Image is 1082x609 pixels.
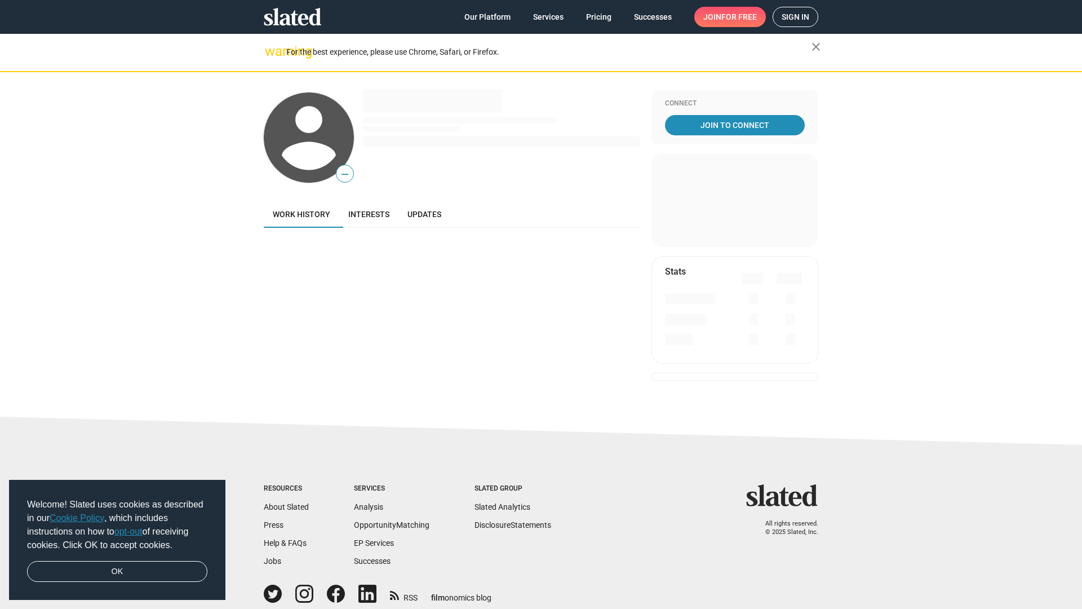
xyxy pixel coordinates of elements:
[475,484,551,493] div: Slated Group
[264,539,307,548] a: Help & FAQs
[264,520,283,529] a: Press
[431,584,491,603] a: filmonomics blog
[348,210,389,219] span: Interests
[264,502,309,511] a: About Slated
[264,201,339,228] a: Work history
[782,7,809,27] span: Sign in
[264,557,281,566] a: Jobs
[398,201,450,228] a: Updates
[577,7,620,27] a: Pricing
[464,7,511,27] span: Our Platform
[354,520,429,529] a: OpportunityMatching
[524,7,573,27] a: Services
[533,7,564,27] span: Services
[273,210,330,219] span: Work history
[354,539,394,548] a: EP Services
[390,586,418,603] a: RSS
[665,115,805,135] a: Join To Connect
[634,7,672,27] span: Successes
[773,7,818,27] a: Sign in
[721,7,757,27] span: for free
[286,45,812,60] div: For the best experience, please use Chrome, Safari, or Firefox.
[475,502,530,511] a: Slated Analytics
[264,484,309,493] div: Resources
[27,561,207,582] a: dismiss cookie message
[407,210,441,219] span: Updates
[667,115,802,135] span: Join To Connect
[455,7,520,27] a: Our Platform
[809,40,823,54] mat-icon: close
[339,201,398,228] a: Interests
[27,498,207,552] span: Welcome! Slated uses cookies as described in our , which includes instructions on how to of recei...
[336,167,353,182] span: —
[703,7,757,27] span: Join
[625,7,681,27] a: Successes
[354,484,429,493] div: Services
[431,593,445,602] span: film
[114,527,143,536] a: opt-out
[354,502,383,511] a: Analysis
[694,7,766,27] a: Joinfor free
[665,99,805,108] div: Connect
[586,7,611,27] span: Pricing
[475,520,551,529] a: DisclosureStatements
[354,557,391,566] a: Successes
[265,45,278,58] mat-icon: warning
[50,513,104,523] a: Cookie Policy
[9,480,225,601] div: cookieconsent
[665,266,686,277] mat-card-title: Stats
[753,520,818,536] p: All rights reserved. © 2025 Slated, Inc.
